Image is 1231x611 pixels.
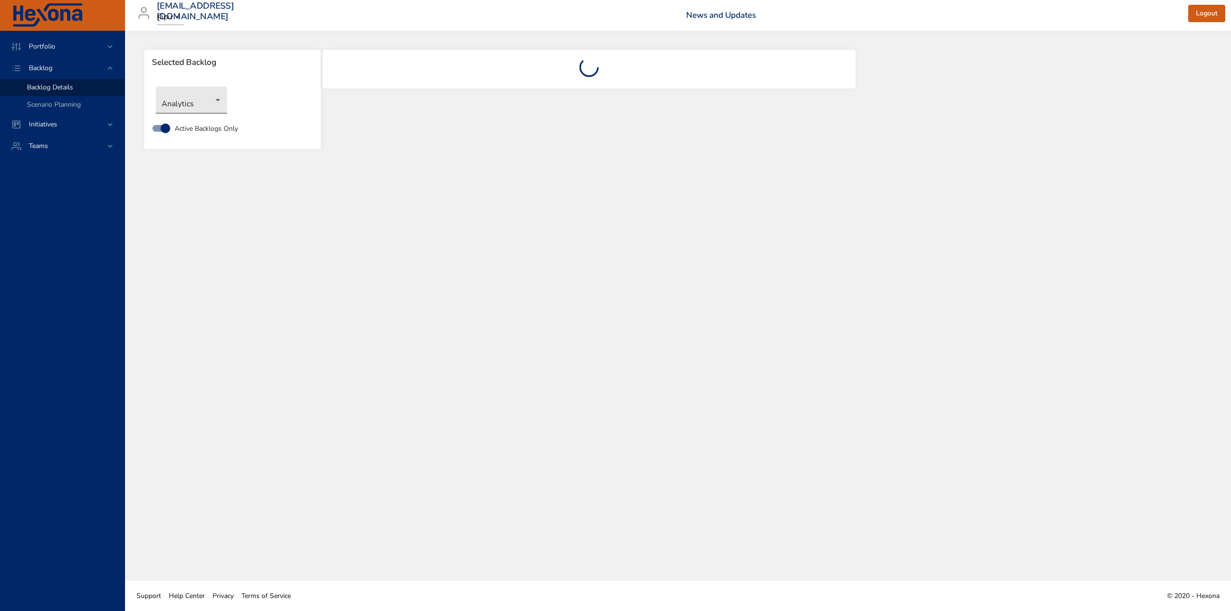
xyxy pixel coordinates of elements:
[1167,591,1219,600] span: © 2020 - Hexona
[157,1,234,22] h3: [EMAIL_ADDRESS][DOMAIN_NAME]
[156,87,227,113] div: Analytics
[209,585,238,607] a: Privacy
[238,585,295,607] a: Terms of Service
[21,141,56,150] span: Teams
[686,10,756,21] a: News and Updates
[152,58,313,67] span: Selected Backlog
[165,585,209,607] a: Help Center
[169,591,205,600] span: Help Center
[27,100,81,109] span: Scenario Planning
[213,591,234,600] span: Privacy
[175,124,238,134] span: Active Backlogs Only
[133,585,165,607] a: Support
[12,3,84,27] img: Hexona
[157,10,184,25] div: Kipu
[1188,5,1225,23] button: Logout
[27,83,73,92] span: Backlog Details
[137,591,161,600] span: Support
[1196,8,1218,20] span: Logout
[21,63,60,73] span: Backlog
[21,120,65,129] span: Initiatives
[241,591,291,600] span: Terms of Service
[21,42,63,51] span: Portfolio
